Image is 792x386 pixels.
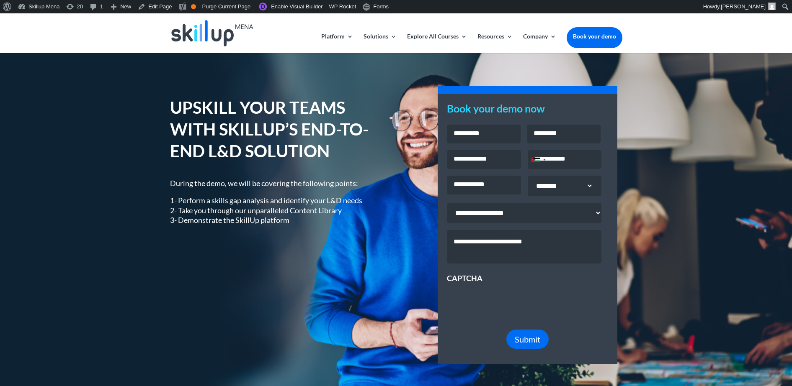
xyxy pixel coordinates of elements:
[477,33,513,53] a: Resources
[364,33,397,53] a: Solutions
[653,296,792,386] iframe: Chat Widget
[191,4,196,9] div: OK
[170,179,384,225] div: During the demo, we will be covering the following points:
[447,284,574,316] iframe: reCAPTCHA
[528,151,548,169] div: Selected country
[447,103,608,118] h3: Book your demo now
[515,334,540,344] span: Submit
[523,33,556,53] a: Company
[171,20,253,46] img: Skillup Mena
[407,33,467,53] a: Explore All Courses
[170,196,384,225] p: 1- Perform a skills gap analysis and identify your L&D needs 2- Take you through our unparalleled...
[321,33,353,53] a: Platform
[721,3,766,10] span: [PERSON_NAME]
[567,27,622,46] a: Book your demo
[170,97,384,166] h1: UPSKILL YOUR TEAMS WITH SKILLUP’S END-TO-END L&D SOLUTION
[506,330,549,349] button: Submit
[447,274,482,283] label: CAPTCHA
